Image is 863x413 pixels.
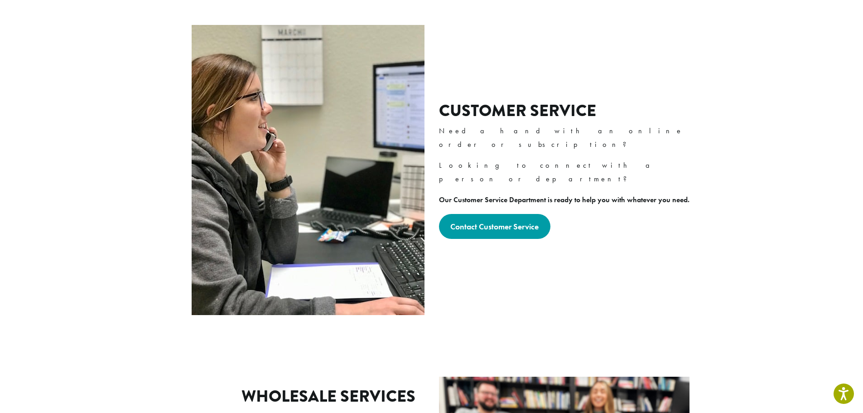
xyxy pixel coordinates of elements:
[439,101,697,121] h2: Customer Service
[439,195,689,204] strong: Our Customer Service Department is ready to help you with whatever you need.
[439,214,551,239] a: Contact Customer Service
[241,387,415,406] h2: Wholesale Services
[439,124,697,151] p: Need a hand with an online order or subscription?
[450,221,539,232] strong: Contact Customer Service
[439,159,697,186] p: Looking to connect with a person or department?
